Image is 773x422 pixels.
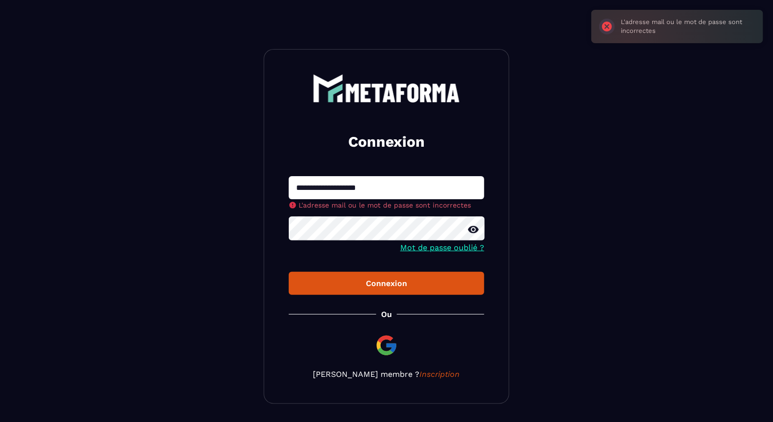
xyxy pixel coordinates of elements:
[301,132,472,152] h2: Connexion
[375,334,398,357] img: google
[313,74,460,103] img: logo
[381,310,392,319] p: Ou
[289,369,484,379] p: [PERSON_NAME] membre ?
[400,243,484,252] a: Mot de passe oublié ?
[289,74,484,103] a: logo
[297,279,476,288] div: Connexion
[420,369,460,379] a: Inscription
[299,201,471,209] span: L'adresse mail ou le mot de passe sont incorrectes
[289,272,484,295] button: Connexion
